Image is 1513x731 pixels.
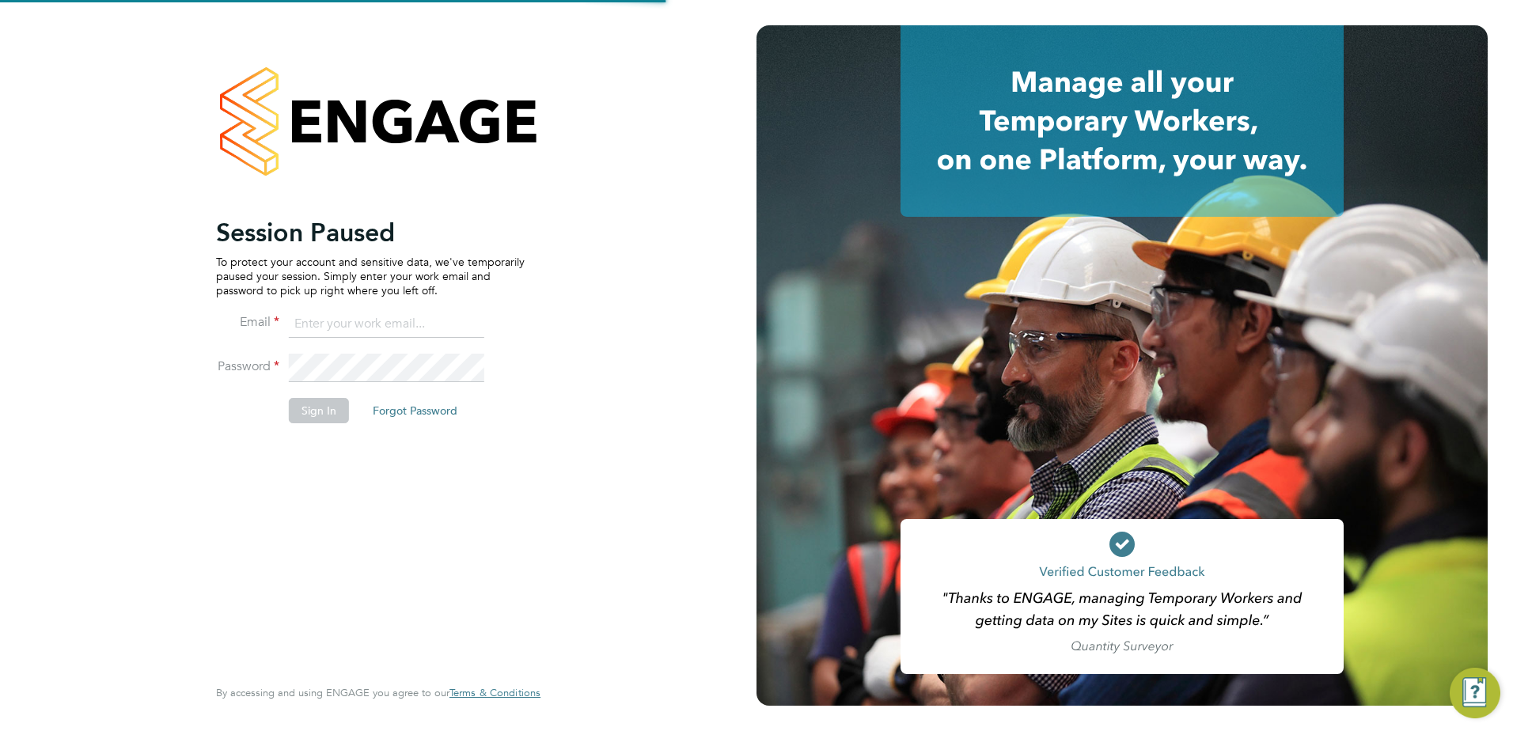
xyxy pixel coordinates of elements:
[360,398,470,423] button: Forgot Password
[216,255,525,298] p: To protect your account and sensitive data, we've temporarily paused your session. Simply enter y...
[289,398,349,423] button: Sign In
[449,686,540,699] span: Terms & Conditions
[289,310,484,339] input: Enter your work email...
[216,358,279,375] label: Password
[216,314,279,331] label: Email
[216,217,525,248] h2: Session Paused
[1450,668,1500,718] button: Engage Resource Center
[449,687,540,699] a: Terms & Conditions
[216,686,540,699] span: By accessing and using ENGAGE you agree to our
